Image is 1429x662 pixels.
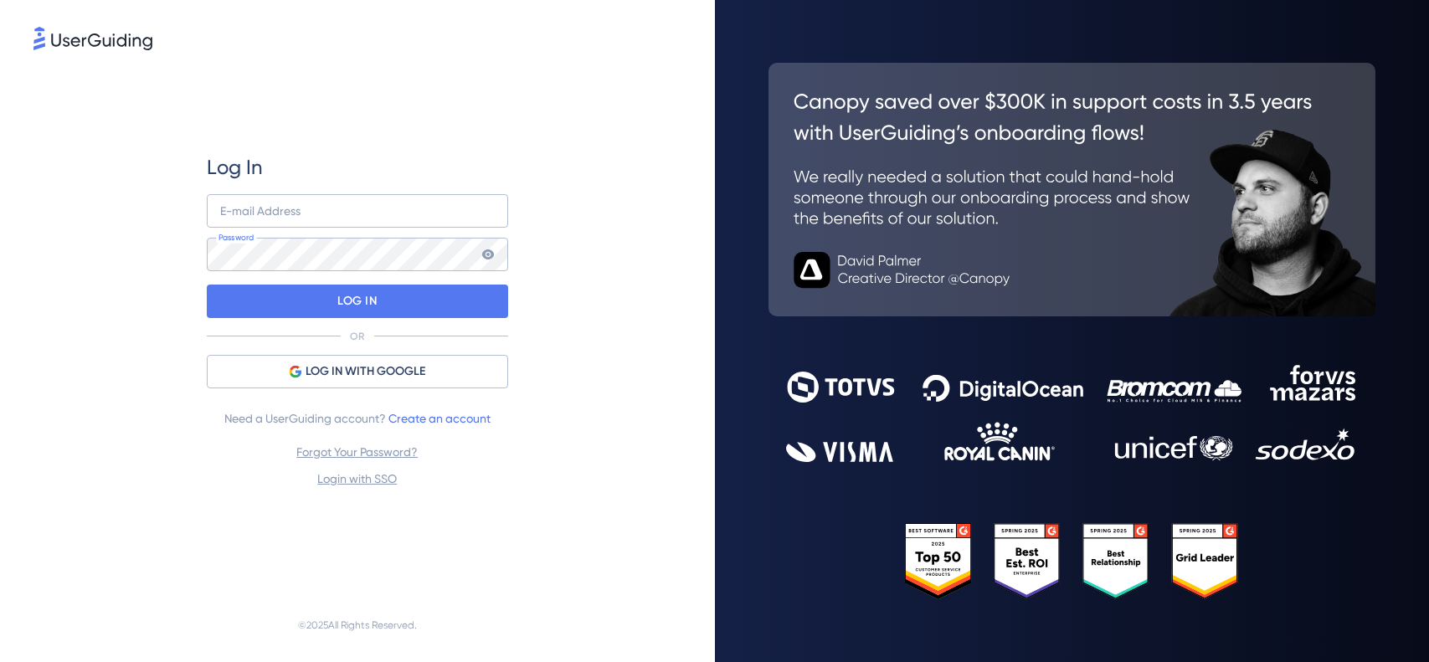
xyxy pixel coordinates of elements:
span: Need a UserGuiding account? [224,408,491,429]
a: Login with SSO [317,472,397,485]
img: 8faab4ba6bc7696a72372aa768b0286c.svg [33,27,152,50]
input: example@company.com [207,194,508,228]
img: 26c0aa7c25a843aed4baddd2b5e0fa68.svg [768,63,1376,316]
span: LOG IN WITH GOOGLE [306,362,425,382]
a: Create an account [388,412,491,425]
span: Log In [207,154,263,181]
p: LOG IN [337,288,377,315]
img: 25303e33045975176eb484905ab012ff.svg [905,523,1239,599]
img: 9302ce2ac39453076f5bc0f2f2ca889b.svg [786,365,1357,462]
a: Forgot Your Password? [296,445,418,459]
span: © 2025 All Rights Reserved. [298,615,417,635]
p: OR [350,330,364,343]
